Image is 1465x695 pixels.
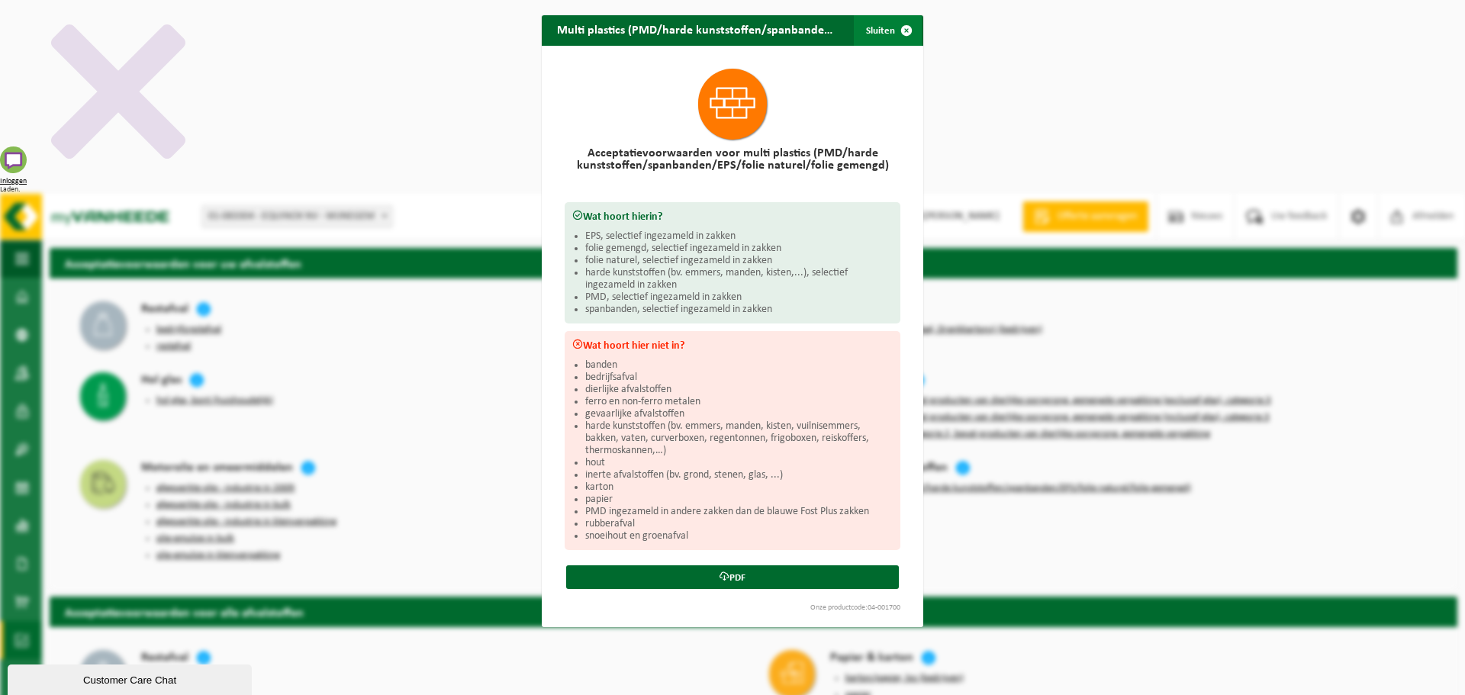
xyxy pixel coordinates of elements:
[585,384,893,396] li: dierlijke afvalstoffen
[585,255,893,267] li: folie naturel, selectief ingezameld in zakken
[566,565,899,589] a: PDF
[585,304,893,316] li: spanbanden, selectief ingezameld in zakken
[557,604,908,612] div: Onze productcode:04-001700
[585,408,893,420] li: gevaarlijke afvalstoffen
[585,396,893,408] li: ferro en non-ferro metalen
[585,494,893,506] li: papier
[585,267,893,291] li: harde kunststoffen (bv. emmers, manden, kisten,...), selectief ingezameld in zakken
[585,481,893,494] li: karton
[585,243,893,255] li: folie gemengd, selectief ingezameld in zakken
[572,210,893,223] h3: Wat hoort hierin?
[585,291,893,304] li: PMD, selectief ingezameld in zakken
[585,457,893,469] li: hout
[565,147,900,172] h2: Acceptatievoorwaarden voor multi plastics (PMD/harde kunststoffen/spanbanden/EPS/folie naturel/fo...
[542,15,851,44] h2: Multi plastics (PMD/harde kunststoffen/spanbanden/EPS/folie naturel/folie gemengd)
[854,15,922,46] button: Sluiten
[8,661,255,695] iframe: chat widget
[585,506,893,518] li: PMD ingezameld in andere zakken dan de blauwe Fost Plus zakken
[585,420,893,457] li: harde kunststoffen (bv. emmers, manden, kisten, vuilnisemmers, bakken, vaten, curverboxen, regent...
[585,359,893,372] li: banden
[585,530,893,542] li: snoeihout en groenafval
[585,372,893,384] li: bedrijfsafval
[585,518,893,530] li: rubberafval
[585,469,893,481] li: inerte afvalstoffen (bv. grond, stenen, glas, ...)
[572,339,893,352] h3: Wat hoort hier niet in?
[585,230,893,243] li: EPS, selectief ingezameld in zakken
